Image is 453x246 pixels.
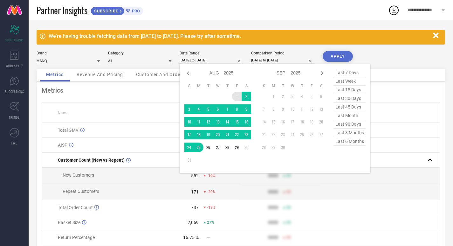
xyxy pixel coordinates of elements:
[203,104,213,114] td: Tue Aug 05 2025
[203,83,213,88] th: Tuesday
[213,143,223,152] td: Wed Aug 27 2025
[242,117,251,127] td: Sat Aug 16 2025
[269,104,278,114] td: Mon Sep 08 2025
[316,83,326,88] th: Saturday
[334,86,366,94] span: last 15 days
[307,130,316,139] td: Fri Sep 26 2025
[334,137,366,146] span: last 6 months
[334,129,366,137] span: last 3 months
[278,130,288,139] td: Tue Sep 23 2025
[242,104,251,114] td: Sat Aug 09 2025
[307,104,316,114] td: Fri Sep 12 2025
[268,189,278,194] div: 9999
[9,115,20,120] span: TRENDS
[269,130,278,139] td: Mon Sep 22 2025
[259,130,269,139] td: Sun Sep 21 2025
[278,83,288,88] th: Tuesday
[268,235,278,240] div: 9999
[188,220,199,225] div: 2,069
[288,104,297,114] td: Wed Sep 10 2025
[286,205,291,210] span: 50
[184,117,194,127] td: Sun Aug 10 2025
[58,205,93,210] span: Total Order Count
[184,130,194,139] td: Sun Aug 17 2025
[288,92,297,101] td: Wed Sep 03 2025
[242,130,251,139] td: Sat Aug 23 2025
[37,4,87,17] span: Partner Insights
[194,143,203,152] td: Mon Aug 25 2025
[278,104,288,114] td: Tue Sep 09 2025
[278,117,288,127] td: Tue Sep 16 2025
[46,72,64,77] span: Metrics
[269,92,278,101] td: Mon Sep 01 2025
[183,235,199,240] div: 16.75 %
[307,117,316,127] td: Fri Sep 19 2025
[203,143,213,152] td: Tue Aug 26 2025
[207,190,216,194] span: -20%
[184,69,192,77] div: Previous month
[5,38,24,42] span: SCORECARDS
[242,83,251,88] th: Saturday
[194,83,203,88] th: Monday
[5,89,24,94] span: SUGGESTIONS
[130,9,140,13] span: PRO
[288,117,297,127] td: Wed Sep 17 2025
[297,104,307,114] td: Thu Sep 11 2025
[297,92,307,101] td: Thu Sep 04 2025
[316,130,326,139] td: Sat Sep 27 2025
[232,83,242,88] th: Friday
[194,117,203,127] td: Mon Aug 11 2025
[191,205,199,210] div: 737
[58,111,68,115] span: Name
[251,57,315,64] input: Select comparison period
[180,51,243,55] div: Date Range
[207,205,216,210] span: -13%
[207,220,214,225] span: 27%
[180,57,243,64] input: Select date range
[191,189,199,194] div: 171
[63,172,94,178] span: New Customers
[11,141,17,145] span: FWD
[232,104,242,114] td: Fri Aug 08 2025
[334,111,366,120] span: last month
[184,155,194,165] td: Sun Aug 31 2025
[316,117,326,127] td: Sat Sep 20 2025
[184,104,194,114] td: Sun Aug 03 2025
[297,83,307,88] th: Thursday
[307,92,316,101] td: Fri Sep 05 2025
[268,173,278,178] div: 9999
[203,117,213,127] td: Tue Aug 12 2025
[334,120,366,129] span: last 90 days
[288,130,297,139] td: Wed Sep 24 2025
[223,117,232,127] td: Thu Aug 14 2025
[58,143,67,148] span: AISP
[286,220,291,225] span: 50
[288,83,297,88] th: Wednesday
[268,205,278,210] div: 9999
[316,92,326,101] td: Sat Sep 06 2025
[58,128,79,133] span: Total GMV
[77,72,123,77] span: Revenue And Pricing
[63,189,99,194] span: Repeat Customers
[194,104,203,114] td: Mon Aug 04 2025
[207,235,210,240] span: —
[223,130,232,139] td: Thu Aug 21 2025
[269,117,278,127] td: Mon Sep 15 2025
[223,143,232,152] td: Thu Aug 28 2025
[269,143,278,152] td: Mon Sep 29 2025
[91,5,143,15] a: SUBSCRIBEPRO
[297,117,307,127] td: Thu Sep 18 2025
[108,51,172,55] div: Category
[388,4,400,16] div: Open download list
[136,72,185,77] span: Customer And Orders
[334,68,366,77] span: last 7 days
[37,51,100,55] div: Brand
[251,51,315,55] div: Comparison Period
[91,9,120,13] span: SUBSCRIBE
[184,83,194,88] th: Sunday
[259,83,269,88] th: Sunday
[232,143,242,152] td: Fri Aug 29 2025
[259,117,269,127] td: Sun Sep 14 2025
[49,33,430,39] div: We're having trouble fetching data from [DATE] to [DATE]. Please try after sometime.
[278,92,288,101] td: Tue Sep 02 2025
